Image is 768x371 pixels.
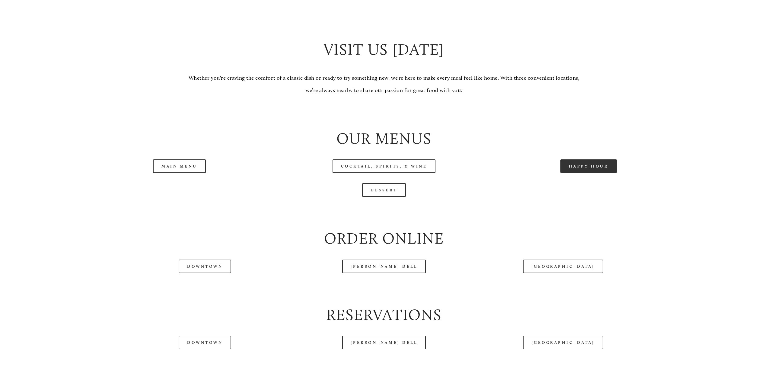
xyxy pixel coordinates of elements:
[560,159,617,173] a: Happy Hour
[82,128,686,149] h2: Our Menus
[153,159,206,173] a: Main Menu
[179,260,231,273] a: Downtown
[179,336,231,349] a: Downtown
[523,336,603,349] a: [GEOGRAPHIC_DATA]
[523,260,603,273] a: [GEOGRAPHIC_DATA]
[82,228,686,249] h2: Order Online
[185,72,584,97] p: Whether you're craving the comfort of a classic dish or ready to try something new, we’re here to...
[82,304,686,325] h2: Reservations
[362,183,406,197] a: Dessert
[342,336,426,349] a: [PERSON_NAME] Dell
[333,159,436,173] a: Cocktail, Spirits, & Wine
[342,260,426,273] a: [PERSON_NAME] Dell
